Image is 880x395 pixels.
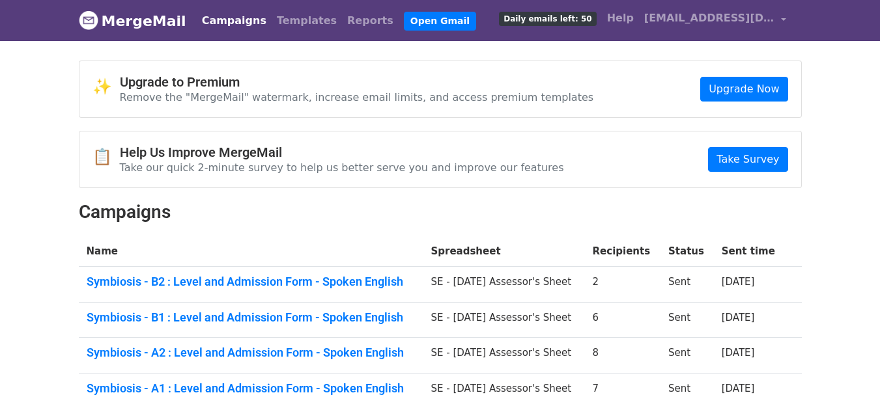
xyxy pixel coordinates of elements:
a: [DATE] [722,383,755,394]
th: Recipients [585,236,661,267]
td: Sent [660,338,714,374]
a: Reports [342,8,399,34]
td: Sent [660,302,714,338]
th: Spreadsheet [423,236,584,267]
a: Symbiosis - A2 : Level and Admission Form - Spoken English [87,346,416,360]
td: SE - [DATE] Assessor's Sheet [423,267,584,303]
a: Upgrade Now [700,77,788,102]
a: Symbiosis - B2 : Level and Admission Form - Spoken English [87,275,416,289]
h2: Campaigns [79,201,802,223]
h4: Upgrade to Premium [120,74,594,90]
a: Templates [272,8,342,34]
th: Sent time [714,236,786,267]
td: Sent [660,267,714,303]
a: [EMAIL_ADDRESS][DOMAIN_NAME] [639,5,791,36]
a: Campaigns [197,8,272,34]
span: 📋 [92,148,120,167]
a: Daily emails left: 50 [494,5,601,31]
a: [DATE] [722,276,755,288]
td: SE - [DATE] Assessor's Sheet [423,338,584,374]
span: Daily emails left: 50 [499,12,596,26]
h4: Help Us Improve MergeMail [120,144,564,160]
span: ✨ [92,77,120,96]
th: Name [79,236,423,267]
a: MergeMail [79,7,186,34]
p: Remove the "MergeMail" watermark, increase email limits, and access premium templates [120,90,594,104]
a: [DATE] [722,347,755,359]
span: [EMAIL_ADDRESS][DOMAIN_NAME] [644,10,774,26]
img: MergeMail logo [79,10,98,30]
td: 8 [585,338,661,374]
a: Help [602,5,639,31]
a: [DATE] [722,312,755,323]
a: Symbiosis - B1 : Level and Admission Form - Spoken English [87,310,416,325]
td: 6 [585,302,661,338]
a: Open Gmail [404,12,476,31]
p: Take our quick 2-minute survey to help us better serve you and improve our features [120,161,564,174]
th: Status [660,236,714,267]
a: Take Survey [708,147,788,172]
td: SE - [DATE] Assessor's Sheet [423,302,584,338]
td: 2 [585,267,661,303]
